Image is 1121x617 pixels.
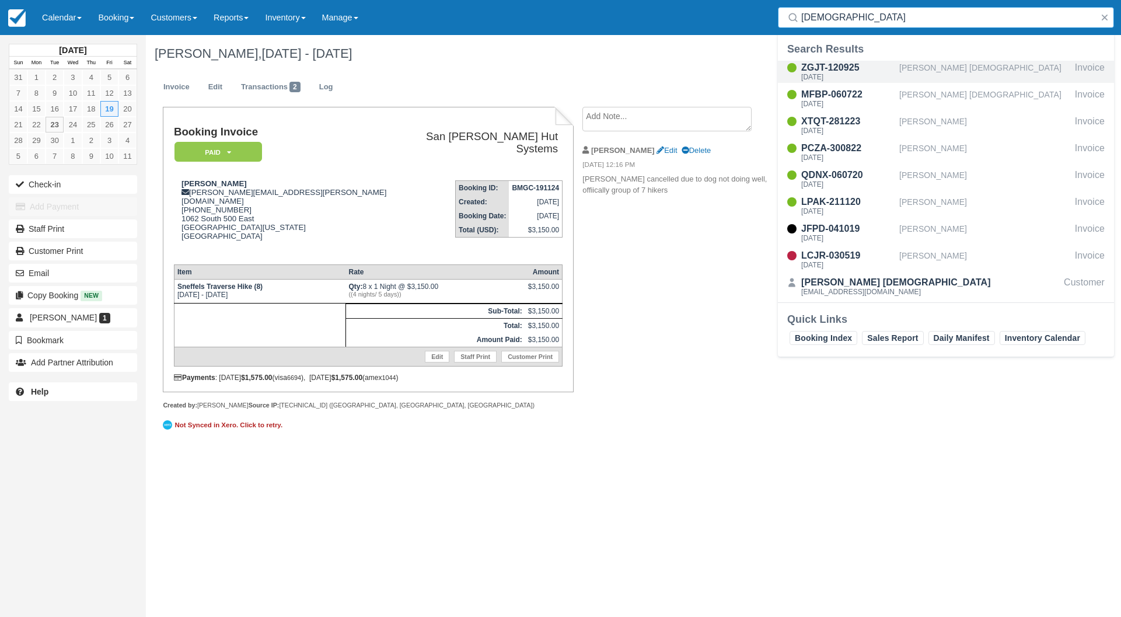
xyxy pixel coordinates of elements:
div: Invoice [1075,114,1105,137]
th: Item [174,264,345,279]
a: 6 [118,69,137,85]
small: 6694 [287,374,301,381]
a: Staff Print [9,219,137,238]
a: 25 [82,117,100,133]
div: [DATE] [801,208,895,215]
a: 1 [64,133,82,148]
div: JFPD-041019 [801,222,895,236]
a: 14 [9,101,27,117]
a: 18 [82,101,100,117]
h1: Booking Invoice [174,126,400,138]
a: 20 [118,101,137,117]
a: Not Synced in Xero. Click to retry. [163,419,285,431]
button: Add Payment [9,197,137,216]
div: [DATE] [801,262,895,269]
th: Tue [46,57,64,69]
a: Paid [174,141,258,163]
td: [DATE] [509,209,562,223]
div: [PERSON_NAME] [899,141,1070,163]
a: Staff Print [454,351,497,362]
a: 3 [100,133,118,148]
div: [PERSON_NAME] [899,249,1070,271]
a: [PERSON_NAME] 1 [9,308,137,327]
span: 1 [99,313,110,323]
strong: Payments [174,374,215,382]
div: [DATE] [801,127,895,134]
div: LCJR-030519 [801,249,895,263]
a: 15 [27,101,46,117]
a: 31 [9,69,27,85]
a: MFBP-060722[DATE][PERSON_NAME] [DEMOGRAPHIC_DATA]Invoice [778,88,1114,110]
div: $3,150.00 [528,283,559,300]
button: Add Partner Attribution [9,353,137,372]
a: 10 [100,148,118,164]
th: Thu [82,57,100,69]
th: Total (USD): [456,223,509,238]
div: Search Results [787,42,1105,56]
div: [PERSON_NAME] [DEMOGRAPHIC_DATA] [801,276,991,290]
span: 2 [289,82,301,92]
a: 2 [82,133,100,148]
strong: [DATE] [59,46,86,55]
strong: Created by: [163,402,197,409]
strong: [PERSON_NAME] [181,179,247,188]
div: Invoice [1075,222,1105,244]
div: [PERSON_NAME] [TECHNICAL_ID] ([GEOGRAPHIC_DATA], [GEOGRAPHIC_DATA], [GEOGRAPHIC_DATA]) [163,401,573,410]
td: $3,150.00 [525,318,563,333]
a: 22 [27,117,46,133]
span: [PERSON_NAME] [30,313,97,322]
a: 2 [46,69,64,85]
a: 24 [64,117,82,133]
a: Customer Print [501,351,559,362]
a: [PERSON_NAME] [DEMOGRAPHIC_DATA][EMAIL_ADDRESS][DOMAIN_NAME]Customer [778,276,1114,298]
a: 19 [100,101,118,117]
a: 26 [100,117,118,133]
a: 21 [9,117,27,133]
a: 8 [27,85,46,101]
em: ((4 nights/ 5 days)) [349,291,522,298]
a: Daily Manifest [928,331,995,345]
a: 8 [64,148,82,164]
div: MFBP-060722 [801,88,895,102]
a: Customer Print [9,242,137,260]
td: $3,150.00 [509,223,562,238]
a: Delete [682,146,711,155]
a: 5 [100,69,118,85]
a: LCJR-030519[DATE][PERSON_NAME]Invoice [778,249,1114,271]
a: 5 [9,148,27,164]
a: 9 [46,85,64,101]
input: Search ( / ) [801,7,1095,28]
strong: Sneffels Traverse Hike (8) [177,283,263,291]
a: 11 [118,148,137,164]
div: Invoice [1075,61,1105,83]
span: [DATE] - [DATE] [261,46,352,61]
div: XTQT-281223 [801,114,895,128]
a: Edit [200,76,231,99]
th: Booking ID: [456,181,509,196]
a: 16 [46,101,64,117]
a: 29 [27,133,46,148]
button: Bookmark [9,331,137,350]
a: Inventory Calendar [1000,331,1085,345]
img: checkfront-main-nav-mini-logo.png [8,9,26,27]
div: Invoice [1075,168,1105,190]
a: 12 [100,85,118,101]
span: New [81,291,102,301]
h2: San [PERSON_NAME] Hut Systems [404,131,558,155]
em: Paid [174,142,262,162]
a: QDNX-060720[DATE][PERSON_NAME]Invoice [778,168,1114,190]
th: Fri [100,57,118,69]
div: [PERSON_NAME][EMAIL_ADDRESS][PERSON_NAME][DOMAIN_NAME] [PHONE_NUMBER] 1062 South 500 East [GEOGRA... [174,179,400,255]
a: XTQT-281223[DATE][PERSON_NAME]Invoice [778,114,1114,137]
th: Wed [64,57,82,69]
th: Sat [118,57,137,69]
a: 23 [46,117,64,133]
a: Transactions2 [232,76,309,99]
th: Sub-Total: [346,304,525,318]
small: 1044 [382,374,396,381]
button: Email [9,264,137,283]
td: $3,150.00 [525,333,563,347]
div: Invoice [1075,195,1105,217]
a: 28 [9,133,27,148]
div: ZGJT-120925 [801,61,895,75]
